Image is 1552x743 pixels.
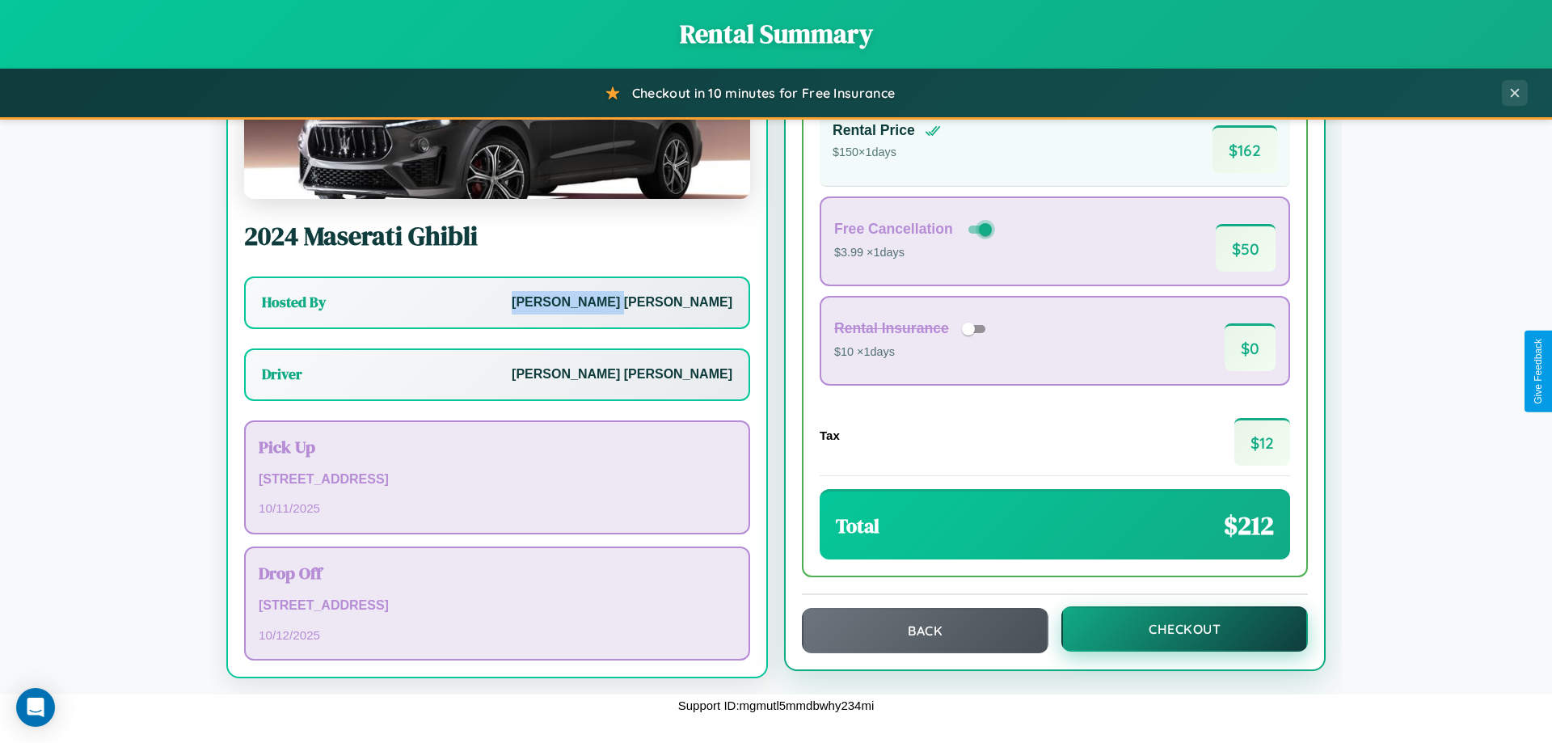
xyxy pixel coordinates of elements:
h3: Pick Up [259,435,736,458]
p: $ 150 × 1 days [833,142,941,163]
span: $ 12 [1234,418,1290,466]
h3: Drop Off [259,561,736,585]
p: [PERSON_NAME] [PERSON_NAME] [512,291,732,315]
span: $ 212 [1224,508,1274,543]
h4: Rental Price [833,122,915,139]
p: 10 / 12 / 2025 [259,624,736,646]
p: $10 × 1 days [834,342,991,363]
p: [STREET_ADDRESS] [259,468,736,492]
span: $ 50 [1216,224,1276,272]
h4: Free Cancellation [834,221,953,238]
div: Open Intercom Messenger [16,688,55,727]
h2: 2024 Maserati Ghibli [244,218,750,254]
p: 10 / 11 / 2025 [259,497,736,519]
h3: Driver [262,365,302,384]
h1: Rental Summary [16,16,1536,52]
h3: Total [836,513,879,539]
span: $ 0 [1225,323,1276,371]
p: [PERSON_NAME] [PERSON_NAME] [512,363,732,386]
button: Back [802,608,1048,653]
button: Checkout [1061,606,1308,652]
h3: Hosted By [262,293,326,312]
h4: Tax [820,428,840,442]
p: Support ID: mgmutl5mmdbwhy234mi [678,694,875,716]
span: Checkout in 10 minutes for Free Insurance [632,85,895,101]
p: [STREET_ADDRESS] [259,594,736,618]
p: $3.99 × 1 days [834,243,995,264]
span: $ 162 [1212,125,1277,173]
h4: Rental Insurance [834,320,949,337]
div: Give Feedback [1533,339,1544,404]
